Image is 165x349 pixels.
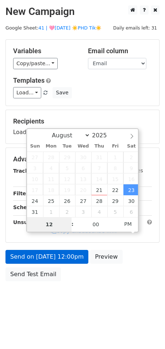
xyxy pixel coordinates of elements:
span: August 22, 2025 [107,184,123,195]
span: August 21, 2025 [91,184,107,195]
span: August 25, 2025 [43,195,59,206]
span: August 26, 2025 [59,195,75,206]
span: August 14, 2025 [91,173,107,184]
span: August 13, 2025 [75,173,91,184]
span: August 8, 2025 [107,162,123,173]
a: Daily emails left: 31 [111,25,160,31]
small: Google Sheet: [5,25,101,31]
a: Preview [90,250,122,264]
strong: Tracking [13,168,38,174]
h2: New Campaign [5,5,160,18]
span: Tue [59,144,75,149]
span: September 1, 2025 [43,206,59,217]
span: Fri [107,144,123,149]
span: September 3, 2025 [75,206,91,217]
span: Click to toggle [118,217,138,231]
span: August 27, 2025 [75,195,91,206]
span: August 23, 2025 [123,184,139,195]
span: September 6, 2025 [123,206,139,217]
span: September 4, 2025 [91,206,107,217]
span: August 9, 2025 [123,162,139,173]
span: Thu [91,144,107,149]
span: July 31, 2025 [91,152,107,162]
span: July 30, 2025 [75,152,91,162]
strong: Filters [13,191,32,196]
span: Wed [75,144,91,149]
input: Hour [27,217,72,232]
strong: Schedule [13,204,39,210]
a: Send on [DATE] 12:00pm [5,250,88,264]
span: August 31, 2025 [27,206,43,217]
h5: Variables [13,47,77,55]
span: : [72,217,74,231]
a: Send Test Email [5,267,61,281]
h5: Email column [88,47,152,55]
span: September 5, 2025 [107,206,123,217]
div: Loading... [13,117,152,136]
a: 41 | 🩷[DATE] ☀️PHD Tik☀️ [38,25,101,31]
iframe: Chat Widget [128,314,165,349]
span: August 3, 2025 [27,162,43,173]
a: Templates [13,77,45,84]
span: Daily emails left: 31 [111,24,160,32]
span: August 15, 2025 [107,173,123,184]
span: August 1, 2025 [107,152,123,162]
span: Sat [123,144,139,149]
span: July 27, 2025 [27,152,43,162]
span: August 12, 2025 [59,173,75,184]
span: August 2, 2025 [123,152,139,162]
strong: Unsubscribe [13,219,49,225]
label: UTM Codes [114,167,143,174]
input: Year [90,132,116,139]
h5: Advanced [13,155,152,163]
span: September 2, 2025 [59,206,75,217]
span: August 30, 2025 [123,195,139,206]
span: August 20, 2025 [75,184,91,195]
span: August 5, 2025 [59,162,75,173]
span: August 19, 2025 [59,184,75,195]
a: Copy unsubscribe link [51,228,116,234]
span: August 28, 2025 [91,195,107,206]
span: August 17, 2025 [27,184,43,195]
a: Load... [13,87,41,98]
span: August 6, 2025 [75,162,91,173]
span: August 10, 2025 [27,173,43,184]
span: August 7, 2025 [91,162,107,173]
span: August 29, 2025 [107,195,123,206]
h5: Recipients [13,117,152,125]
input: Minute [74,217,118,232]
span: Mon [43,144,59,149]
button: Save [53,87,72,98]
span: August 18, 2025 [43,184,59,195]
span: August 11, 2025 [43,173,59,184]
span: August 16, 2025 [123,173,139,184]
span: August 24, 2025 [27,195,43,206]
span: July 29, 2025 [59,152,75,162]
span: Sun [27,144,43,149]
a: Copy/paste... [13,58,58,69]
span: August 4, 2025 [43,162,59,173]
span: July 28, 2025 [43,152,59,162]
